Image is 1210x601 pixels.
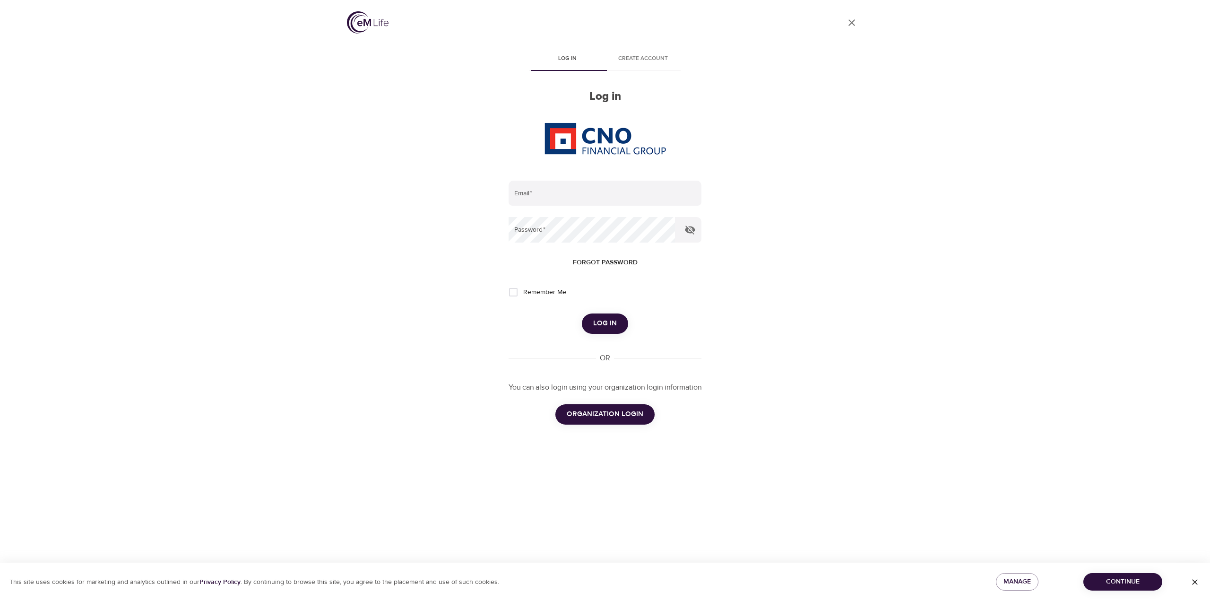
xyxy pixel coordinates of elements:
[523,287,566,297] span: Remember Me
[611,54,675,64] span: Create account
[569,254,641,271] button: Forgot password
[1091,576,1155,588] span: Continue
[1003,576,1031,588] span: Manage
[535,54,599,64] span: Log in
[567,408,643,420] span: ORGANIZATION LOGIN
[347,11,389,34] img: logo
[509,48,701,71] div: disabled tabs example
[582,314,628,333] button: Log in
[593,317,617,330] span: Log in
[573,257,638,269] span: Forgot password
[840,11,863,34] a: close
[544,122,666,155] img: CNO%20logo.png
[555,404,655,424] button: ORGANIZATION LOGIN
[509,90,701,104] h2: Log in
[596,353,614,364] div: OR
[996,573,1038,591] button: Manage
[199,578,241,586] a: Privacy Policy
[509,382,701,393] p: You can also login using your organization login information
[1083,573,1162,591] button: Continue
